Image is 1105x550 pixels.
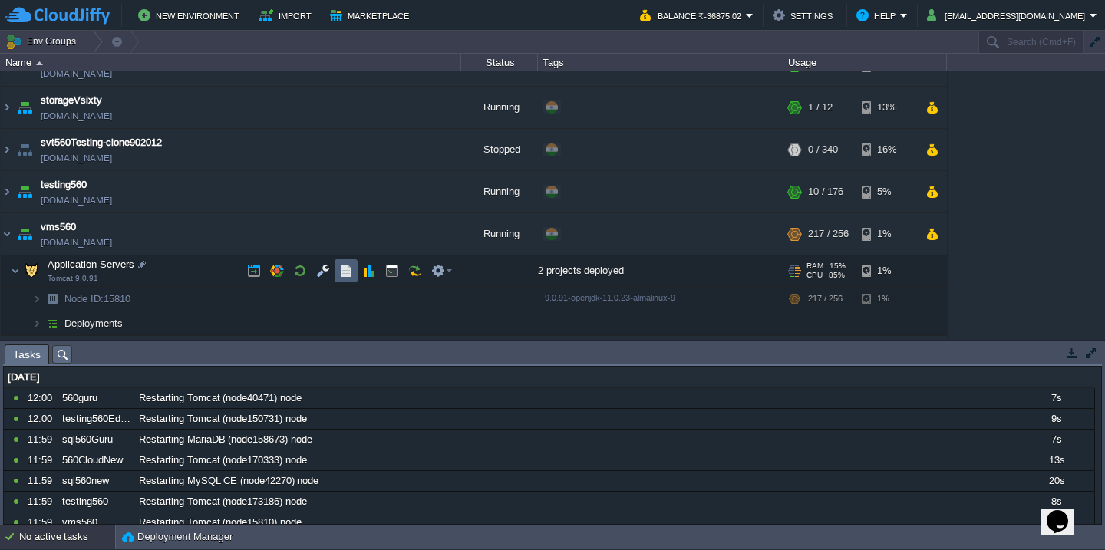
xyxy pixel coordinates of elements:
[139,495,307,509] span: Restarting Tomcat (node173186) node
[806,262,823,271] span: RAM
[139,412,307,426] span: Restarting Tomcat (node150731) node
[28,512,57,532] div: 11:59
[58,430,134,450] div: sql560Guru
[5,6,110,25] img: CloudJiffy
[139,391,302,405] span: Restarting Tomcat (node40471) node
[808,87,833,128] div: 1 / 12
[862,129,912,170] div: 16%
[773,6,837,25] button: Settings
[2,54,460,71] div: Name
[139,433,312,446] span: Restarting MariaDB (node158673) node
[1018,492,1093,512] div: 8s
[19,525,115,549] div: No active tasks
[640,6,746,25] button: Balance ₹-36875.02
[14,336,35,377] img: AMDAwAAAACH5BAEAAAAALAAAAAABAAEAAAICRAEAOw==
[259,6,316,25] button: Import
[1041,489,1090,535] iframe: chat widget
[28,492,57,512] div: 11:59
[138,6,244,25] button: New Environment
[46,259,137,270] a: Application ServersTomcat 9.0.91
[41,135,162,150] a: svt560Testing-clone902012
[46,258,137,271] span: Application Servers
[58,512,134,532] div: vms560
[32,287,41,311] img: AMDAwAAAACH5BAEAAAAALAAAAAABAAEAAAICRAEAOw==
[28,430,57,450] div: 11:59
[41,150,112,166] a: [DOMAIN_NAME]
[63,292,133,305] a: Node ID:15810
[461,129,538,170] div: Stopped
[28,450,57,470] div: 11:59
[58,388,134,408] div: 560guru
[808,213,849,255] div: 217 / 256
[58,450,134,470] div: 560CloudNew
[1,213,13,255] img: AMDAwAAAACH5BAEAAAAALAAAAAABAAEAAAICRAEAOw==
[32,311,41,335] img: AMDAwAAAACH5BAEAAAAALAAAAAABAAEAAAICRAEAOw==
[830,262,846,271] span: 15%
[545,293,675,302] span: 9.0.91-openjdk-11.0.23-almalinux-9
[63,317,125,330] a: Deployments
[862,255,912,286] div: 1%
[58,409,134,429] div: testing560EduBee
[862,213,912,255] div: 1%
[1018,450,1093,470] div: 13s
[14,129,35,170] img: AMDAwAAAACH5BAEAAAAALAAAAAABAAEAAAICRAEAOw==
[41,93,102,108] a: storageVsixty
[1018,430,1093,450] div: 7s
[63,292,133,305] span: 15810
[139,474,318,488] span: Restarting MySQL CE (node42270) node
[1018,388,1093,408] div: 7s
[41,311,63,335] img: AMDAwAAAACH5BAEAAAAALAAAAAABAAEAAAICRAEAOw==
[462,54,537,71] div: Status
[122,529,233,545] button: Deployment Manager
[4,367,1094,387] div: [DATE]
[28,471,57,491] div: 11:59
[461,336,538,377] div: Running
[927,6,1090,25] button: [EMAIL_ADDRESS][DOMAIN_NAME]
[14,171,35,212] img: AMDAwAAAACH5BAEAAAAALAAAAAABAAEAAAICRAEAOw==
[808,336,843,377] div: 16 / 274
[1018,471,1093,491] div: 20s
[41,177,87,193] a: testing560
[808,171,843,212] div: 10 / 176
[28,409,57,429] div: 12:00
[1018,409,1093,429] div: 9s
[41,193,112,208] a: [DOMAIN_NAME]
[808,129,838,170] div: 0 / 340
[58,492,134,512] div: testing560
[856,6,900,25] button: Help
[21,255,42,286] img: AMDAwAAAACH5BAEAAAAALAAAAAABAAEAAAICRAEAOw==
[41,219,76,235] a: vms560
[36,61,43,65] img: AMDAwAAAACH5BAEAAAAALAAAAAABAAEAAAICRAEAOw==
[461,213,538,255] div: Running
[784,54,946,71] div: Usage
[139,515,302,529] span: Restarting Tomcat (node15810) node
[14,87,35,128] img: AMDAwAAAACH5BAEAAAAALAAAAAABAAEAAAICRAEAOw==
[64,293,104,305] span: Node ID:
[1,87,13,128] img: AMDAwAAAACH5BAEAAAAALAAAAAABAAEAAAICRAEAOw==
[13,345,41,364] span: Tasks
[11,255,20,286] img: AMDAwAAAACH5BAEAAAAALAAAAAABAAEAAAICRAEAOw==
[461,171,538,212] div: Running
[48,274,98,283] span: Tomcat 9.0.91
[41,235,112,250] a: [DOMAIN_NAME]
[806,271,823,280] span: CPU
[41,108,112,124] span: [DOMAIN_NAME]
[41,287,63,311] img: AMDAwAAAACH5BAEAAAAALAAAAAABAAEAAAICRAEAOw==
[41,66,112,81] span: [DOMAIN_NAME]
[14,213,35,255] img: AMDAwAAAACH5BAEAAAAALAAAAAABAAEAAAICRAEAOw==
[829,271,845,280] span: 85%
[1018,512,1093,532] div: 8s
[461,87,538,128] div: Running
[5,31,81,52] button: Env Groups
[58,471,134,491] div: sql560new
[1,129,13,170] img: AMDAwAAAACH5BAEAAAAALAAAAAABAAEAAAICRAEAOw==
[538,255,783,286] div: 2 projects deployed
[808,287,843,311] div: 217 / 256
[539,54,783,71] div: Tags
[862,171,912,212] div: 5%
[1,336,13,377] img: AMDAwAAAACH5BAEAAAAALAAAAAABAAEAAAICRAEAOw==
